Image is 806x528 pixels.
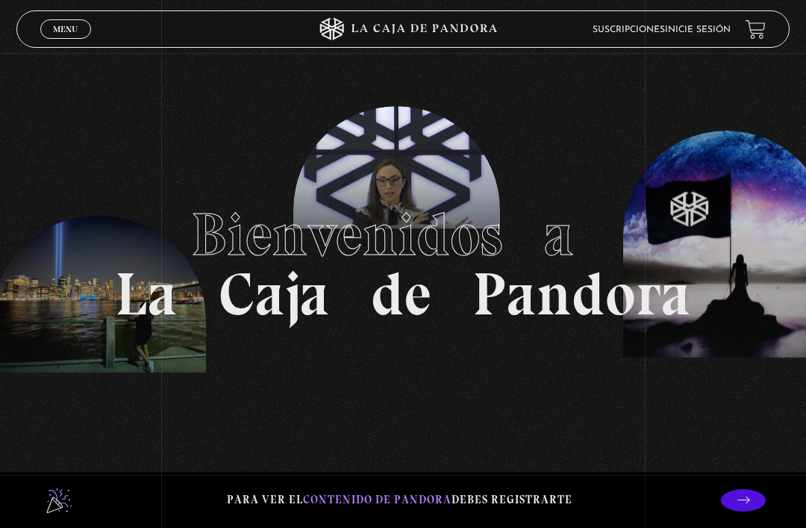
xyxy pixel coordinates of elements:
h1: La Caja de Pandora [115,205,691,324]
span: Cerrar [49,37,84,48]
a: View your shopping cart [746,19,766,40]
p: Para ver el debes registrarte [227,490,572,510]
a: Suscripciones [593,25,665,34]
span: Menu [53,25,78,34]
span: Bienvenidos a [191,199,615,270]
span: contenido de Pandora [303,493,452,506]
a: Inicie sesión [665,25,731,34]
